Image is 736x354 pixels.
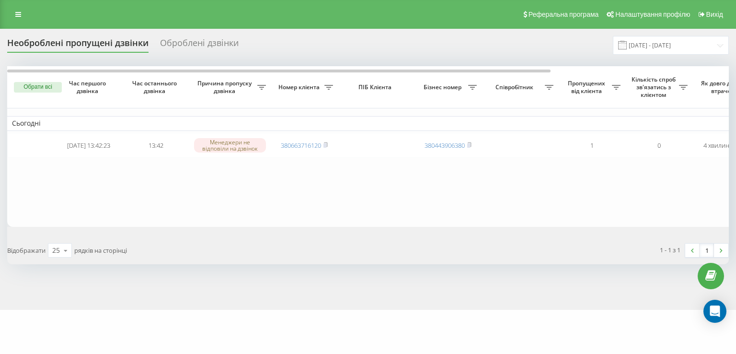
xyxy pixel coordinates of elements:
[194,80,257,94] span: Причина пропуску дзвінка
[615,11,690,18] span: Налаштування профілю
[194,138,266,153] div: Менеджери не відповіли на дзвінок
[160,38,239,53] div: Оброблені дзвінки
[486,83,545,91] span: Співробітник
[14,82,62,93] button: Обрати всі
[706,11,723,18] span: Вихід
[63,80,115,94] span: Час першого дзвінка
[130,80,182,94] span: Час останнього дзвінка
[630,76,679,98] span: Кількість спроб зв'язатись з клієнтом
[660,245,680,255] div: 1 - 1 з 1
[55,133,122,158] td: [DATE] 13:42:23
[425,141,465,150] a: 380443906380
[122,133,189,158] td: 13:42
[7,246,46,255] span: Відображати
[563,80,612,94] span: Пропущених від клієнта
[276,83,324,91] span: Номер клієнта
[419,83,468,91] span: Бізнес номер
[281,141,321,150] a: 380663716120
[74,246,127,255] span: рядків на сторінці
[703,300,726,323] div: Open Intercom Messenger
[558,133,625,158] td: 1
[7,38,149,53] div: Необроблені пропущені дзвінки
[700,244,714,257] a: 1
[529,11,599,18] span: Реферальна програма
[52,246,60,255] div: 25
[625,133,692,158] td: 0
[346,83,406,91] span: ПІБ Клієнта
